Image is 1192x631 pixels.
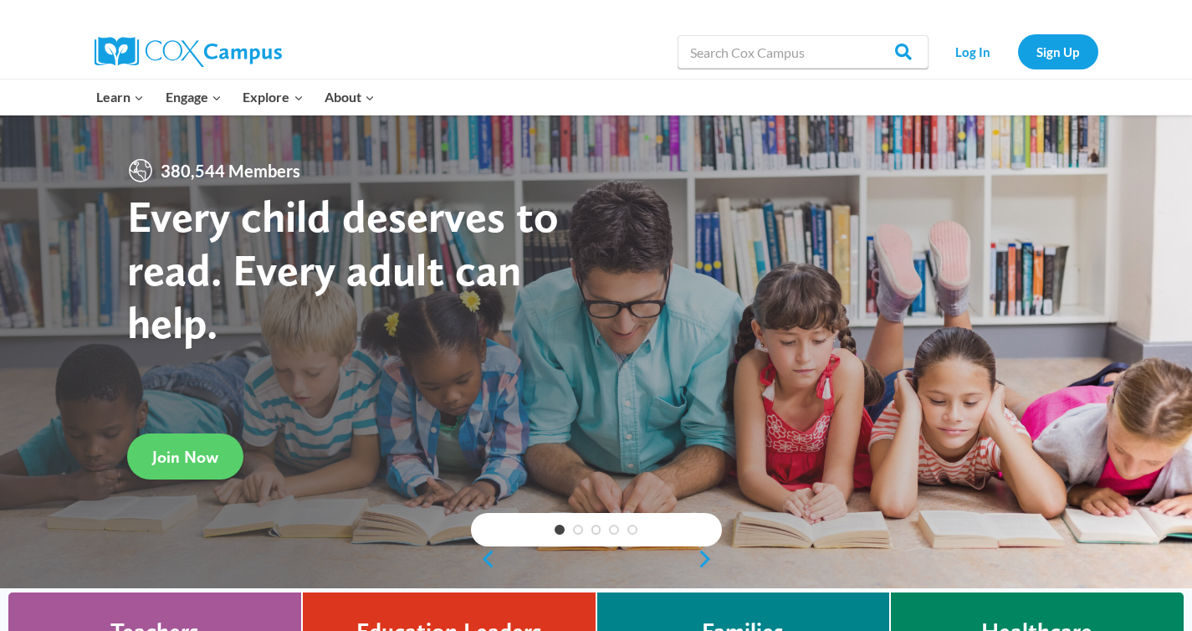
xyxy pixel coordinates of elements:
span: 380,544 Members [154,157,307,184]
nav: Secondary Navigation [937,34,1098,69]
a: 4 [609,525,619,535]
a: Log In [937,34,1010,69]
span: About [325,86,375,108]
img: Cox Campus [95,37,282,67]
a: previous [471,549,496,569]
a: Join Now [127,433,243,480]
a: Sign Up [1018,34,1098,69]
div: content slider buttons [471,542,722,576]
a: 5 [627,525,637,535]
a: 2 [573,525,583,535]
span: Join Now [152,447,218,467]
strong: Every child deserves to read. Every adult can help. [127,189,559,349]
span: Learn [96,86,144,108]
span: Explore [243,86,303,108]
a: next [697,549,722,569]
nav: Primary Navigation [86,80,386,115]
a: 3 [591,525,601,535]
a: 1 [555,525,565,535]
span: Engage [166,86,222,108]
input: Search Cox Campus [678,35,929,69]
